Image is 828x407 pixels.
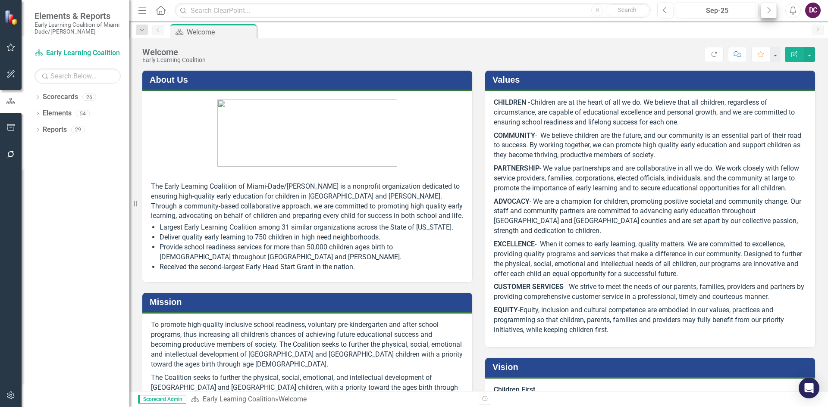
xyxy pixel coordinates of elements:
strong: Children First [494,385,535,394]
div: 26 [82,93,96,101]
div: 29 [71,126,85,134]
strong: ADVOCACY [494,197,530,205]
input: Search ClearPoint... [175,3,651,18]
li: Largest Early Learning Coalition among 31 similar organizations across the State of [US_STATE]. [160,223,464,233]
a: Scorecards [43,92,78,102]
button: DC [805,3,821,18]
p: To promote high-quality inclusive school readiness, voluntary pre-kindergarten and after school p... [151,320,464,371]
span: Equity, inclusion and cultural competence are embodied in our values, practices and programming s... [494,306,784,334]
div: Early Learning Coalition [142,57,206,63]
div: Sep-25 [679,6,756,16]
button: Sep-25 [676,3,759,18]
h3: Vision [492,362,811,372]
strong: CHILDREN - [494,98,530,106]
input: Search Below... [34,68,121,84]
span: The Early Learning Coalition of Miami-Dade/[PERSON_NAME] is a nonprofit organization dedicated to... [151,182,463,220]
p: - We believe children are the future, and our community is an essential part of their road to suc... [494,129,806,162]
strong: EQUITY [494,306,518,314]
button: Search [605,4,649,16]
a: Elements [43,109,72,118]
a: Early Learning Coalition [203,395,275,403]
p: - We strive to meet the needs of our parents, families, providers and partners by providing compr... [494,280,806,304]
p: - We value partnerships and are collaborative in all we do. We work closely with fellow service p... [494,162,806,195]
strong: PARTNERSHIP [494,164,539,172]
p: - When it comes to early learning, quality matters. We are committed to excellence, providing qua... [494,238,806,280]
div: Welcome [187,27,254,37]
span: Elements & Reports [34,11,121,21]
h3: Mission [150,297,468,307]
li: Provide school readiness services for more than 50,000 children ages birth to [DEMOGRAPHIC_DATA] ... [160,242,464,262]
p: - We are a champion for children, promoting positive societal and community change. Our staff and... [494,195,806,238]
strong: CUSTOMER SERVICES [494,283,564,291]
div: Open Intercom Messenger [799,378,819,398]
h3: About Us [150,75,468,84]
p: Children are at the heart of all we do. We believe that all children, regardless of circumstance,... [494,98,806,129]
a: Reports [43,125,67,135]
div: Welcome [279,395,307,403]
img: ClearPoint Strategy [4,10,19,25]
span: Search [618,6,637,13]
small: Early Learning Coalition of Miami Dade/[PERSON_NAME] [34,21,121,35]
strong: EXCELLENCE [494,240,535,248]
span: Scorecard Admin [138,395,186,404]
div: Welcome [142,47,206,57]
h3: Values [492,75,811,84]
li: Deliver quality early learning to 750 children in high need neighborhoods. [160,233,464,242]
a: Early Learning Coalition [34,48,121,58]
img: ELC_logo.jpg [217,99,397,167]
div: » [191,395,472,404]
strong: COMMUNITY [494,131,535,140]
p: - [494,304,806,337]
div: 54 [76,110,90,117]
li: Received the second-largest Early Head Start Grant in the nation. [160,262,464,272]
